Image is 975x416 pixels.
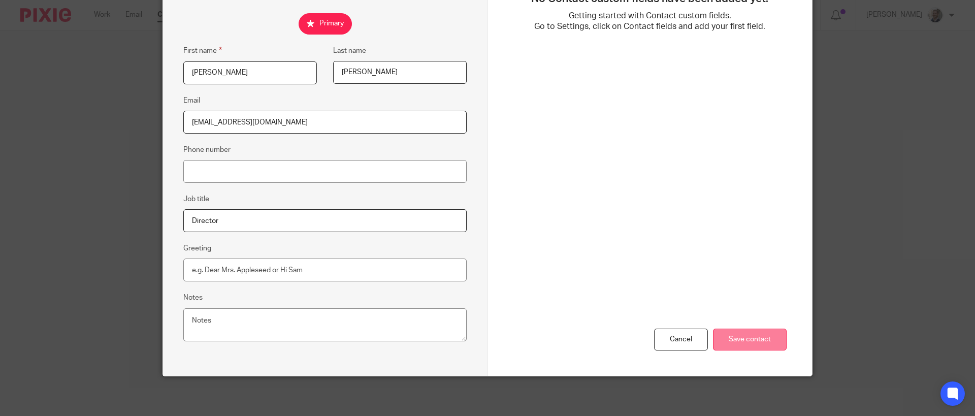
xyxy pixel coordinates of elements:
label: Phone number [183,145,231,155]
label: Job title [183,194,209,204]
div: Cancel [654,329,708,350]
label: Greeting [183,243,211,253]
p: Getting started with Contact custom fields. Go to Settings, click on Contact fields and add your ... [513,11,787,33]
input: e.g. Dear Mrs. Appleseed or Hi Sam [183,259,467,281]
label: Last name [333,46,366,56]
input: Save contact [713,329,787,350]
label: Email [183,95,200,106]
label: First name [183,45,222,56]
label: Notes [183,293,203,303]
